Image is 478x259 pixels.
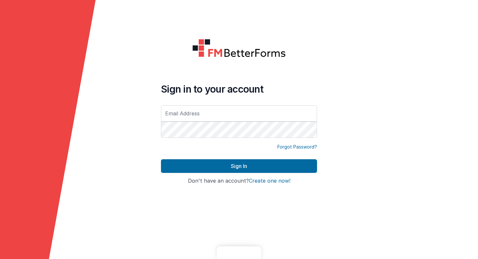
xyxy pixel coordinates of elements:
h4: Don't have an account? [161,178,317,184]
button: Sign In [161,159,317,173]
a: Forgot Password? [277,144,317,150]
h4: Sign in to your account [161,83,317,95]
input: Email Address [161,105,317,122]
button: Create one now! [249,178,290,184]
